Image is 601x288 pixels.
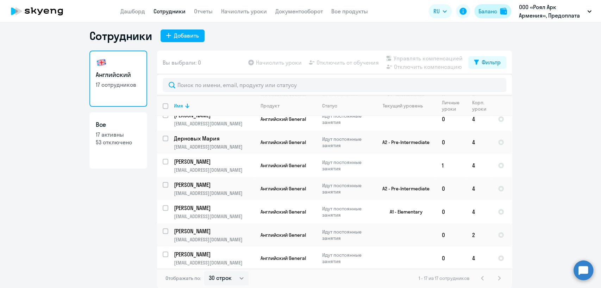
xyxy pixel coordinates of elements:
[174,103,255,109] div: Имя
[174,167,255,173] p: [EMAIL_ADDRESS][DOMAIN_NAME]
[89,51,147,107] a: Английский17 сотрудников
[436,154,467,177] td: 1
[174,213,255,220] p: [EMAIL_ADDRESS][DOMAIN_NAME]
[322,205,370,218] p: Идут постоянные занятия
[163,78,506,92] input: Поиск по имени, email, продукту или статусу
[96,138,141,146] p: 53 отключено
[322,159,370,172] p: Идут постоянные занятия
[174,31,199,40] div: Добавить
[174,236,255,243] p: [EMAIL_ADDRESS][DOMAIN_NAME]
[467,177,492,200] td: 4
[500,8,507,15] img: balance
[174,204,253,212] p: [PERSON_NAME]
[468,56,506,69] button: Фильтр
[436,247,467,270] td: 0
[436,223,467,247] td: 0
[467,154,492,177] td: 4
[96,131,141,138] p: 17 активны
[482,58,501,66] div: Фильтр
[96,81,141,89] p: 17 сотрудников
[371,131,436,154] td: A2 - Pre-Intermediate
[515,3,595,20] button: ООО «Роял Арк Армения», Предоплата евро
[261,209,306,215] span: Английский General
[322,113,370,125] p: Идут постоянные занятия
[165,275,201,281] span: Отображать по:
[194,8,213,15] a: Отчеты
[174,227,253,235] p: [PERSON_NAME]
[174,181,255,189] a: [PERSON_NAME]
[472,99,492,112] div: Корп. уроки
[436,131,467,154] td: 0
[419,275,470,281] span: 1 - 17 из 17 сотрудников
[322,103,370,109] div: Статус
[371,177,436,200] td: A2 - Pre-Intermediate
[174,190,255,196] p: [EMAIL_ADDRESS][DOMAIN_NAME]
[261,232,306,238] span: Английский General
[96,120,141,129] h3: Все
[383,103,423,109] div: Текущий уровень
[478,7,497,15] div: Баланс
[467,200,492,223] td: 4
[275,8,323,15] a: Документооборот
[322,252,370,264] p: Идут постоянные занятия
[174,135,253,142] p: Дерновых Мария
[436,200,467,223] td: 0
[467,107,492,131] td: 4
[174,227,255,235] a: [PERSON_NAME]
[261,185,306,192] span: Английский General
[322,136,370,149] p: Идут постоянные занятия
[433,7,440,15] span: RU
[261,103,316,109] div: Продукт
[174,103,183,109] div: Имя
[89,29,152,43] h1: Сотрудники
[467,247,492,270] td: 4
[322,229,370,241] p: Идут постоянные занятия
[331,8,368,15] a: Все продукты
[96,70,141,79] h3: Английский
[472,99,487,112] div: Корп. уроки
[174,260,255,266] p: [EMAIL_ADDRESS][DOMAIN_NAME]
[174,181,253,189] p: [PERSON_NAME]
[261,255,306,261] span: Английский General
[474,4,511,18] button: Балансbalance
[467,131,492,154] td: 4
[428,4,452,18] button: RU
[174,250,255,258] a: [PERSON_NAME]
[261,139,306,145] span: Английский General
[261,103,280,109] div: Продукт
[442,99,466,112] div: Личные уроки
[371,200,436,223] td: A1 - Elementary
[174,158,253,165] p: [PERSON_NAME]
[376,103,436,109] div: Текущий уровень
[174,250,253,258] p: [PERSON_NAME]
[261,116,306,122] span: Английский General
[163,58,201,67] span: Вы выбрали: 0
[174,204,255,212] a: [PERSON_NAME]
[436,107,467,131] td: 0
[442,99,462,112] div: Личные уроки
[467,223,492,247] td: 2
[436,177,467,200] td: 0
[221,8,267,15] a: Начислить уроки
[96,57,107,68] img: english
[174,144,255,150] p: [EMAIL_ADDRESS][DOMAIN_NAME]
[89,112,147,169] a: Все17 активны53 отключено
[519,3,584,20] p: ООО «Роял Арк Армения», Предоплата евро
[154,8,186,15] a: Сотрудники
[174,158,255,165] a: [PERSON_NAME]
[322,182,370,195] p: Идут постоянные занятия
[261,162,306,169] span: Английский General
[161,30,205,42] button: Добавить
[322,103,337,109] div: Статус
[174,135,255,142] a: Дерновых Мария
[120,8,145,15] a: Дашборд
[174,120,255,127] p: [EMAIL_ADDRESS][DOMAIN_NAME]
